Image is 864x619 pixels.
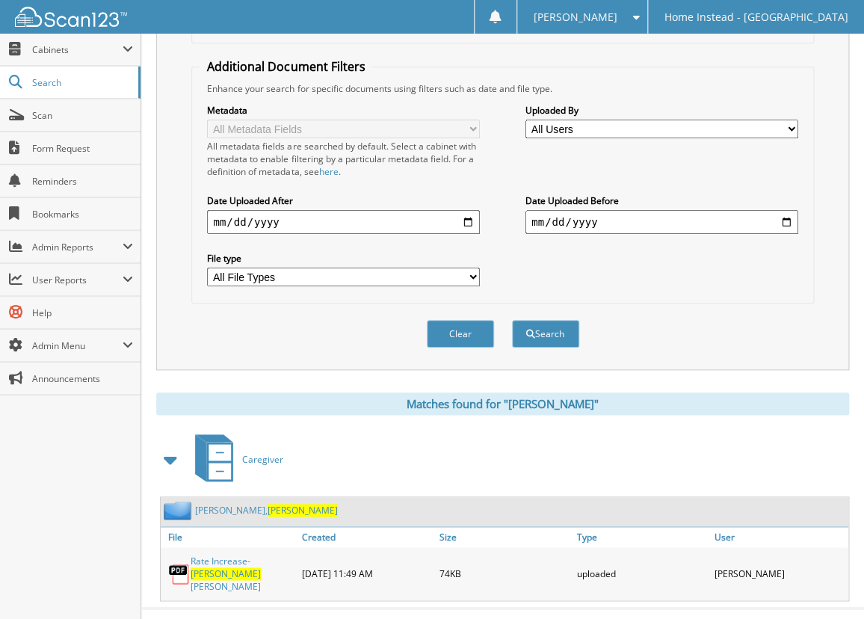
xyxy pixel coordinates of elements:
div: 74KB [436,551,573,597]
span: [PERSON_NAME] [268,504,338,517]
span: Home Instead - [GEOGRAPHIC_DATA] [664,13,848,22]
span: Caregiver [242,453,283,466]
label: File type [207,252,480,265]
label: Date Uploaded Before [525,194,798,207]
span: [PERSON_NAME] [191,567,261,580]
label: Uploaded By [525,104,798,117]
label: Metadata [207,104,480,117]
span: User Reports [32,274,123,286]
span: Admin Menu [32,339,123,352]
iframe: Chat Widget [789,547,864,619]
span: Scan [32,109,133,122]
label: Date Uploaded After [207,194,480,207]
span: Help [32,307,133,319]
div: Matches found for "[PERSON_NAME]" [156,392,849,415]
img: PDF.png [168,563,191,585]
div: Enhance your search for specific documents using filters such as date and file type. [200,82,805,95]
img: folder2.png [164,501,195,520]
span: Bookmarks [32,208,133,221]
span: Search [32,76,131,89]
a: Size [436,527,573,547]
div: All metadata fields are searched by default. Select a cabinet with metadata to enable filtering b... [207,140,480,178]
span: Cabinets [32,43,123,56]
a: Type [573,527,711,547]
a: Created [298,527,436,547]
img: scan123-logo-white.svg [15,7,127,27]
button: Clear [427,320,494,348]
div: [DATE] 11:49 AM [298,551,436,597]
div: [PERSON_NAME] [711,551,848,597]
span: Announcements [32,372,133,385]
span: Reminders [32,175,133,188]
a: File [161,527,298,547]
input: start [207,210,480,234]
a: here [318,165,338,178]
div: uploaded [573,551,711,597]
a: User [711,527,848,547]
a: Rate Increase-[PERSON_NAME][PERSON_NAME] [191,555,294,593]
a: [PERSON_NAME],[PERSON_NAME] [195,504,338,517]
span: Form Request [32,142,133,155]
button: Search [512,320,579,348]
legend: Additional Document Filters [200,58,372,75]
span: Admin Reports [32,241,123,253]
a: Caregiver [186,430,283,489]
span: [PERSON_NAME] [533,13,617,22]
input: end [525,210,798,234]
